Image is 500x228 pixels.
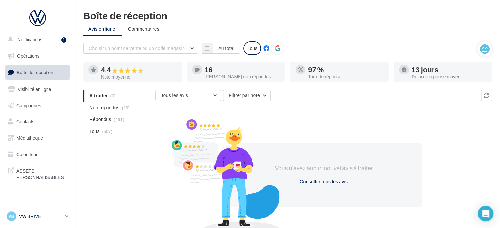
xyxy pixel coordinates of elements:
[155,90,221,101] button: Tous les avis
[4,164,71,183] a: ASSETS PERSONNALISABLES
[4,131,71,145] a: Médiathèque
[4,115,71,129] a: Contacts
[89,45,185,51] span: Choisir un point de vente ou un code magasin
[4,65,71,79] a: Boîte de réception
[412,74,487,79] div: Délai de réponse moyen
[308,66,383,73] div: 97 %
[297,178,350,186] button: Consulter tous les avis
[16,152,38,157] span: Calendrier
[89,104,119,111] span: Non répondus
[101,75,176,79] div: Note moyenne
[18,86,51,92] span: Visibilité en ligne
[16,166,67,180] span: ASSETS PERSONNALISABLES
[161,93,188,98] span: Tous les avis
[213,43,240,54] button: Au total
[5,210,70,222] a: VB VW BRIVE
[83,43,198,54] button: Choisir un point de vente ou un code magasin
[202,43,240,54] button: Au total
[114,117,124,122] span: (491)
[4,99,71,113] a: Campagnes
[17,37,42,42] span: Notifications
[204,74,280,79] div: [PERSON_NAME] non répondus
[4,33,69,47] button: Notifications 1
[61,37,66,43] div: 1
[89,116,111,123] span: Répondus
[19,213,63,219] p: VW BRIVE
[243,41,261,55] div: Tous
[122,105,130,110] span: (16)
[89,128,100,135] span: Tous
[223,90,271,101] button: Filtrer par note
[308,74,383,79] div: Taux de réponse
[16,135,43,141] span: Médiathèque
[16,119,34,124] span: Contacts
[4,82,71,96] a: Visibilité en ligne
[102,129,112,134] span: (507)
[83,10,492,20] div: Boîte de réception
[267,164,380,173] div: Vous n'avez aucun nouvel avis à traiter
[4,49,71,63] a: Opérations
[412,66,487,73] div: 13 jours
[204,66,280,73] div: 16
[101,66,176,73] div: 4.4
[16,102,41,108] span: Campagnes
[128,26,159,31] span: Commentaires
[17,70,53,75] span: Boîte de réception
[478,206,493,221] div: Open Intercom Messenger
[8,213,14,219] span: VB
[4,148,71,161] a: Calendrier
[17,53,39,59] span: Opérations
